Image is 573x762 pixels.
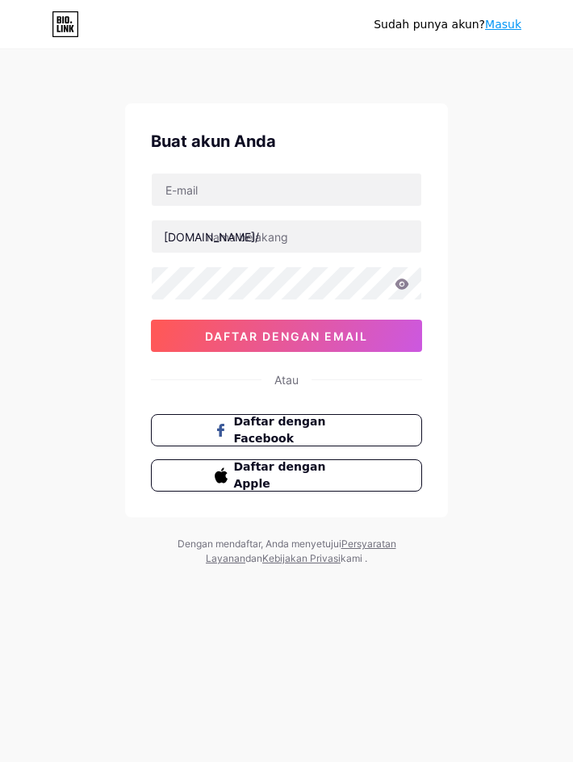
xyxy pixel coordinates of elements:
[151,459,422,492] button: Daftar dengan Apple
[151,132,276,151] font: Buat akun Anda
[178,538,341,550] font: Dengan mendaftar, Anda menyetujui
[152,174,421,206] input: E-mail
[234,415,326,445] font: Daftar dengan Facebook
[151,414,422,446] button: Daftar dengan Facebook
[205,329,368,343] font: daftar dengan email
[374,18,485,31] font: Sudah punya akun?
[234,460,326,490] font: Daftar dengan Apple
[164,230,259,244] font: [DOMAIN_NAME]/
[485,18,521,31] a: Masuk
[262,552,341,564] a: Kebijakan Privasi
[245,552,262,564] font: dan
[152,220,421,253] input: nama belakang
[274,373,299,387] font: Atau
[341,552,367,564] font: kami .
[151,320,422,352] button: daftar dengan email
